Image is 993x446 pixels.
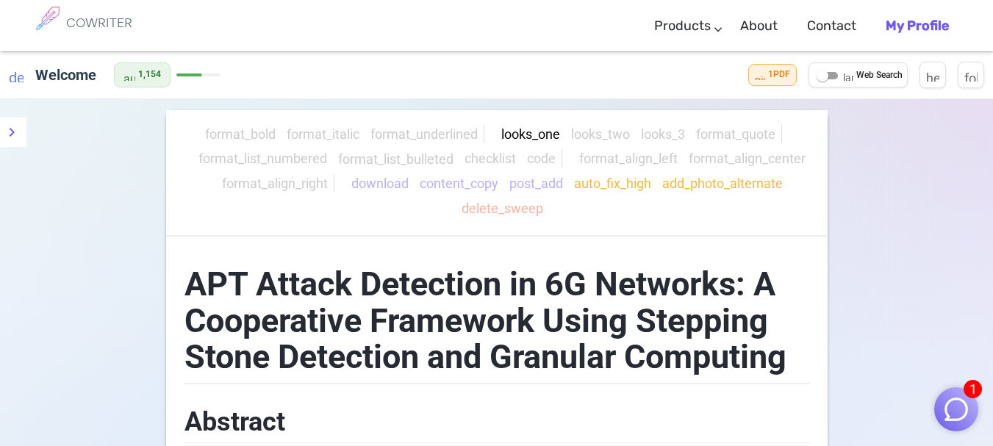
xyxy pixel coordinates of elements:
[287,126,359,142] span: format_italic
[856,68,903,83] span: Web Search
[964,380,982,398] span: 1
[768,68,790,82] span: 1 PDF
[654,4,711,48] a: Products
[184,406,285,437] span: Abstract
[958,62,984,88] button: Manage Documents
[29,60,102,90] h6: Click to edit title
[222,176,328,191] span: format_align_right
[338,151,454,167] span: format_list_bulleted
[934,387,978,431] button: 1
[886,18,949,34] b: My Profile
[843,71,853,81] span: language
[662,176,783,191] span: add_photo_alternate
[942,395,970,423] img: Close chat
[138,68,161,82] span: 1,154
[641,126,685,142] span: looks_3
[184,265,786,376] span: APT Attack Detection in 6G Networks: A Cooperative Framework Using Stepping Stone Detection and G...
[574,176,651,191] span: auto_fix_high
[807,4,856,48] a: Contact
[755,70,765,80] span: picture_as_pdf
[740,4,778,48] a: About
[351,176,409,191] span: download
[696,126,775,142] span: format_quote
[689,151,806,167] span: format_align_center
[66,16,132,29] h6: COWRITER
[886,4,949,48] a: My Profile
[509,176,563,191] span: post_add
[527,151,556,167] span: code
[465,151,516,167] span: checklist
[579,151,678,167] span: format_align_left
[501,126,560,142] span: looks_one
[964,68,978,82] span: folder
[198,151,327,167] span: format_list_numbered
[123,69,135,81] span: auto_awesome
[205,126,276,142] span: format_bold
[462,201,543,216] span: delete_sweep
[571,126,630,142] span: looks_two
[370,126,478,142] span: format_underlined
[420,176,498,191] span: content_copy
[9,68,24,82] span: description
[919,62,946,88] button: Help & Shortcuts
[926,68,939,82] span: help_outline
